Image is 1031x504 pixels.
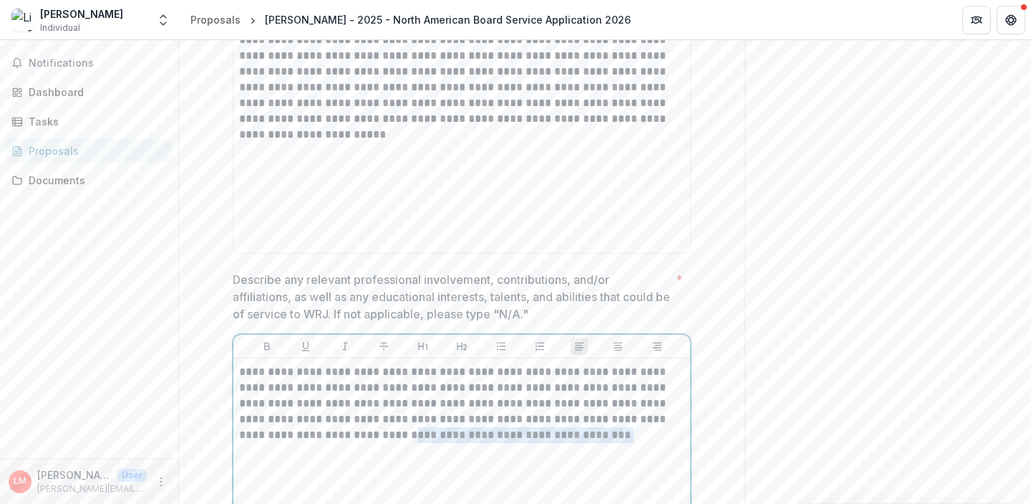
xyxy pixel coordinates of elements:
p: User [117,469,147,482]
div: [PERSON_NAME] - 2025 - North American Board Service Application 2026 [265,12,631,27]
button: Strike [375,338,392,355]
a: Dashboard [6,80,173,104]
p: [PERSON_NAME][EMAIL_ADDRESS][DOMAIN_NAME] [37,482,147,495]
button: Heading 2 [453,338,470,355]
div: Lisa Miller [14,477,26,486]
div: Proposals [190,12,241,27]
div: Dashboard [29,85,161,100]
p: [PERSON_NAME] [37,467,112,482]
button: Italicize [337,338,354,355]
button: Notifications [6,52,173,75]
button: Align Center [609,338,626,355]
nav: breadcrumb [185,9,636,30]
button: Partners [962,6,991,34]
button: Bold [258,338,276,355]
button: Ordered List [531,338,548,355]
div: [PERSON_NAME] [40,6,123,22]
span: Notifications [29,57,167,70]
button: Bullet List [493,338,510,355]
button: Underline [297,338,314,355]
button: More [153,473,170,490]
a: Tasks [6,110,173,133]
button: Align Left [571,338,588,355]
button: Open entity switcher [153,6,173,34]
button: Get Help [997,6,1025,34]
div: Proposals [29,143,161,158]
button: Heading 1 [415,338,432,355]
button: Align Right [649,338,666,355]
div: Documents [29,173,161,188]
p: Describe any relevant professional involvement, contributions, and/or affiliations, as well as an... [233,271,670,323]
a: Documents [6,168,173,192]
a: Proposals [185,9,246,30]
div: Tasks [29,114,161,129]
img: Lisa E Miller [11,9,34,32]
span: Individual [40,22,80,34]
a: Proposals [6,139,173,163]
